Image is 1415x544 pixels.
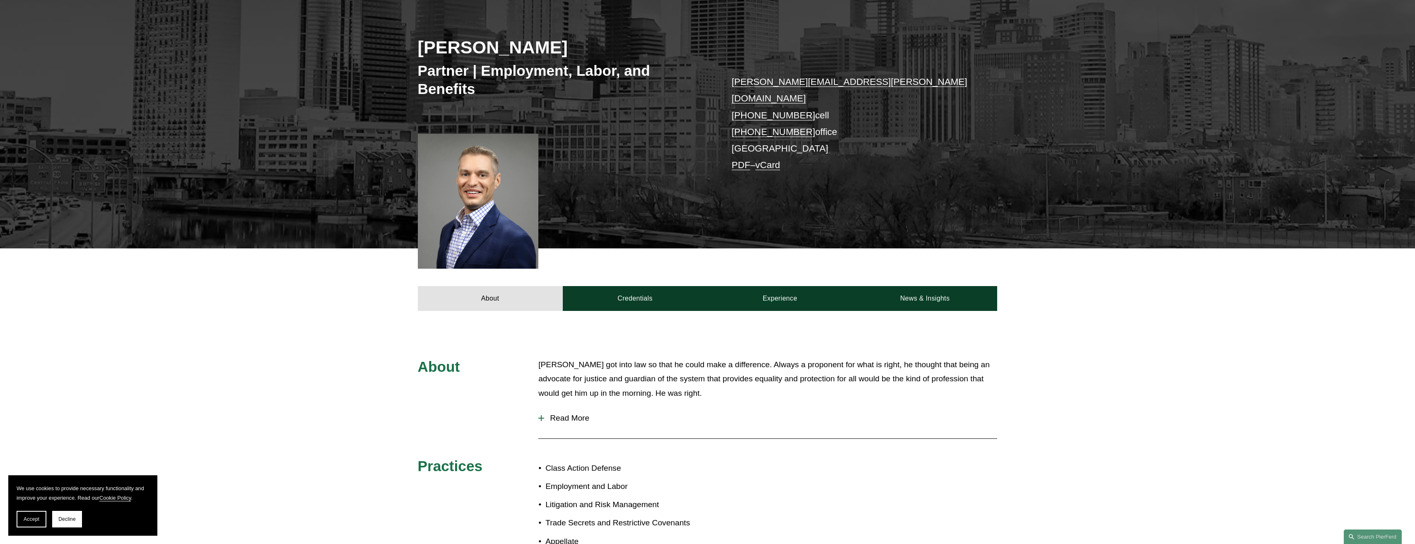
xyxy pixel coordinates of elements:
a: Experience [708,286,853,311]
span: About [418,359,460,375]
p: Class Action Defense [545,461,707,476]
p: Trade Secrets and Restrictive Covenants [545,516,707,530]
span: Read More [544,414,997,423]
a: About [418,286,563,311]
p: cell office [GEOGRAPHIC_DATA] – [732,74,973,174]
button: Decline [52,511,82,527]
a: [PHONE_NUMBER] [732,110,815,120]
a: PDF [732,160,750,170]
a: Credentials [563,286,708,311]
p: We use cookies to provide necessary functionality and improve your experience. Read our . [17,484,149,503]
a: [PHONE_NUMBER] [732,127,815,137]
a: vCard [755,160,780,170]
a: News & Insights [852,286,997,311]
span: Decline [58,516,76,522]
p: [PERSON_NAME] got into law so that he could make a difference. Always a proponent for what is rig... [538,358,997,401]
h2: [PERSON_NAME] [418,36,708,58]
a: [PERSON_NAME][EMAIL_ADDRESS][PERSON_NAME][DOMAIN_NAME] [732,77,967,104]
h3: Partner | Employment, Labor, and Benefits [418,62,708,98]
p: Litigation and Risk Management [545,498,707,512]
span: Accept [24,516,39,522]
p: Employment and Labor [545,479,707,494]
span: Practices [418,458,483,474]
a: Cookie Policy [99,495,131,501]
button: Accept [17,511,46,527]
a: Search this site [1344,530,1402,544]
button: Read More [538,407,997,429]
section: Cookie banner [8,475,157,536]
